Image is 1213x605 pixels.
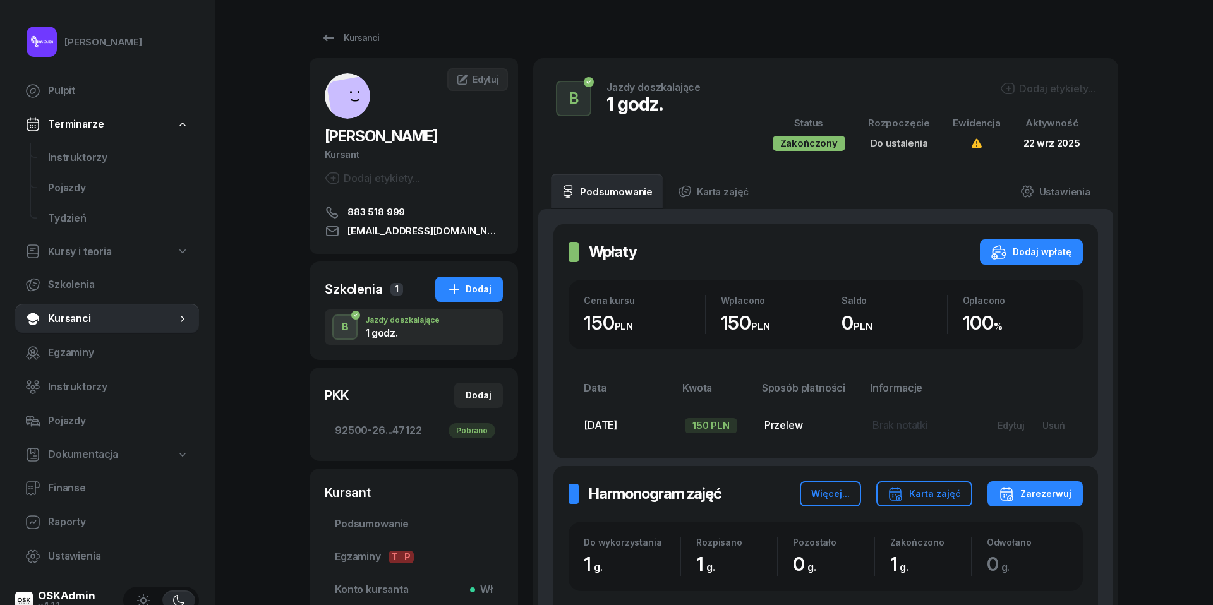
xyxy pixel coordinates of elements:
[606,92,701,115] div: 1 godz.
[721,295,826,306] div: Wpłacono
[1001,561,1010,573] small: g.
[793,537,874,548] div: Pozostało
[842,295,947,306] div: Saldo
[675,380,754,407] th: Kwota
[1010,174,1101,209] a: Ustawienia
[584,537,680,548] div: Do wykorzystania
[888,486,961,501] div: Karta zajęć
[1000,81,1095,96] button: Dodaj etykiety...
[454,383,503,408] button: Dodaj
[15,440,199,469] a: Dokumentacja
[773,136,845,151] div: Zakończony
[584,295,705,306] div: Cena kursu
[953,115,1001,131] div: Ewidencja
[48,480,189,496] span: Finanse
[335,582,493,598] span: Konto kursanta
[325,280,383,298] div: Szkolenia
[365,328,440,338] div: 1 godz.
[999,486,1071,501] div: Zarezerwuj
[589,242,637,262] h2: Wpłaty
[337,316,354,338] div: B
[473,74,499,85] span: Edytuj
[900,561,908,573] small: g.
[389,551,401,563] span: T
[325,386,349,404] div: PKK
[987,537,1068,548] div: Odwołano
[15,541,199,572] a: Ustawienia
[564,86,584,111] div: B
[401,551,414,563] span: P
[15,304,199,334] a: Kursanci
[998,420,1025,431] div: Edytuj
[773,115,845,131] div: Status
[868,115,930,131] div: Rozpoczęcie
[325,127,437,145] span: [PERSON_NAME]
[48,277,189,293] span: Szkolenia
[764,417,852,434] div: Przelew
[994,320,1003,332] small: %
[980,239,1083,265] button: Dodaj wpłatę
[584,553,609,575] span: 1
[963,295,1068,306] div: Opłacono
[800,481,861,506] button: Więcej...
[569,380,675,407] th: Data
[48,345,189,361] span: Egzaminy
[696,537,777,548] div: Rozpisano
[48,379,189,395] span: Instruktorzy
[475,582,493,598] span: Wł
[1023,135,1080,152] div: 22 wrz 2025
[325,309,503,345] button: BJazdy doszkalające1 godz.
[551,174,663,209] a: Podsumowanie
[15,110,199,139] a: Terminarze
[335,422,493,439] span: 92500-26...47122
[347,224,503,239] span: [EMAIL_ADDRESS][DOMAIN_NAME]
[890,553,915,575] span: 1
[48,210,189,227] span: Tydzień
[48,180,189,196] span: Pojazdy
[325,205,503,220] a: 883 518 999
[15,76,199,106] a: Pulpit
[615,320,634,332] small: PLN
[48,83,189,99] span: Pulpit
[1042,420,1065,431] div: Usuń
[594,561,603,573] small: g.
[862,380,979,407] th: Informacje
[48,514,189,530] span: Raporty
[365,316,440,324] div: Jazdy doszkalające
[793,553,874,576] div: 0
[310,25,390,51] a: Kursanci
[325,509,503,539] a: Podsumowanie
[64,34,142,51] div: [PERSON_NAME]
[38,590,95,601] div: OSKAdmin
[15,507,199,537] a: Raporty
[751,320,770,332] small: PLN
[15,338,199,368] a: Egzaminy
[807,561,816,573] small: g.
[325,147,503,163] div: Kursant
[991,244,1071,260] div: Dodaj wpłatę
[15,270,199,300] a: Szkolenia
[347,205,405,220] span: 883 518 999
[872,419,928,431] span: Brak notatki
[325,575,503,605] a: Konto kursantaWł
[876,481,972,506] button: Karta zajęć
[325,542,503,572] a: EgzaminyTP
[606,82,701,92] div: Jazdy doszkalające
[335,516,493,532] span: Podsumowanie
[449,423,495,438] div: Pobrano
[15,372,199,402] a: Instruktorzy
[890,537,971,548] div: Zakończono
[696,553,721,575] span: 1
[15,406,199,436] a: Pojazdy
[466,388,492,403] div: Dodaj
[842,311,947,335] div: 0
[390,283,403,296] span: 1
[584,419,617,431] span: [DATE]
[48,311,176,327] span: Kursanci
[987,481,1083,506] button: Zarezerwuj
[556,81,591,116] button: B
[38,203,199,234] a: Tydzień
[584,311,705,335] div: 150
[48,413,189,429] span: Pojazdy
[1034,415,1074,436] button: Usuń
